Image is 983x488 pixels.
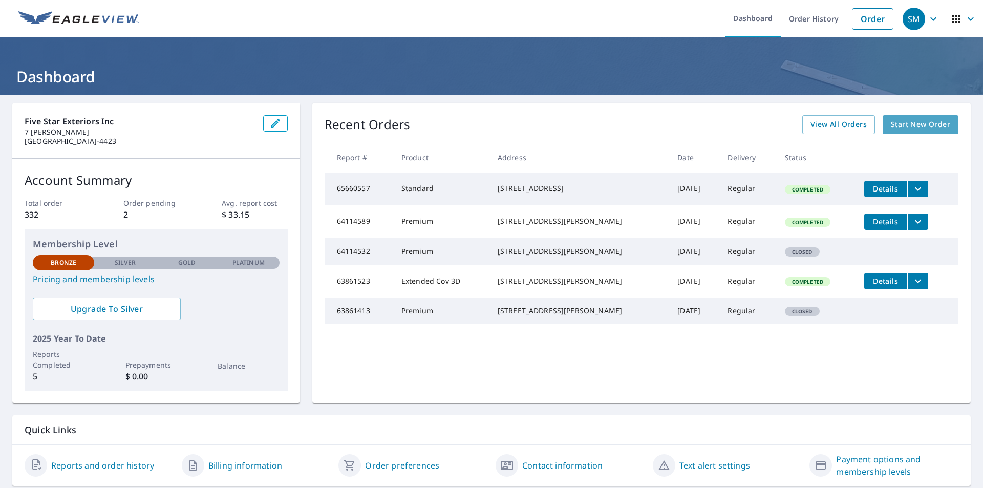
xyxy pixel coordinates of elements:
[903,8,925,30] div: SM
[33,332,280,345] p: 2025 Year To Date
[125,359,187,370] p: Prepayments
[123,208,189,221] p: 2
[836,453,958,478] a: Payment options and membership levels
[907,214,928,230] button: filesDropdownBtn-64114589
[498,183,661,194] div: [STREET_ADDRESS]
[115,258,136,267] p: Silver
[25,423,958,436] p: Quick Links
[489,142,669,173] th: Address
[870,276,901,286] span: Details
[786,186,829,193] span: Completed
[33,349,94,370] p: Reports Completed
[41,303,173,314] span: Upgrade To Silver
[786,248,819,256] span: Closed
[18,11,139,27] img: EV Logo
[178,258,196,267] p: Gold
[393,173,489,205] td: Standard
[393,298,489,324] td: Premium
[679,459,750,472] a: Text alert settings
[393,238,489,265] td: Premium
[25,115,255,128] p: Five Star Exteriors Inc
[33,298,181,320] a: Upgrade To Silver
[719,142,776,173] th: Delivery
[33,370,94,383] p: 5
[669,173,719,205] td: [DATE]
[719,173,776,205] td: Regular
[25,171,288,189] p: Account Summary
[786,278,829,285] span: Completed
[51,459,154,472] a: Reports and order history
[864,181,907,197] button: detailsBtn-65660557
[393,205,489,238] td: Premium
[852,8,893,30] a: Order
[907,181,928,197] button: filesDropdownBtn-65660557
[25,137,255,146] p: [GEOGRAPHIC_DATA]-4423
[125,370,187,383] p: $ 0.00
[870,217,901,226] span: Details
[891,118,950,131] span: Start New Order
[393,265,489,298] td: Extended Cov 3D
[325,115,411,134] p: Recent Orders
[325,238,393,265] td: 64114532
[810,118,867,131] span: View All Orders
[498,216,661,226] div: [STREET_ADDRESS][PERSON_NAME]
[498,306,661,316] div: [STREET_ADDRESS][PERSON_NAME]
[25,128,255,137] p: 7 [PERSON_NAME]
[365,459,439,472] a: Order preferences
[232,258,265,267] p: Platinum
[719,298,776,324] td: Regular
[669,142,719,173] th: Date
[864,214,907,230] button: detailsBtn-64114589
[498,246,661,257] div: [STREET_ADDRESS][PERSON_NAME]
[786,308,819,315] span: Closed
[325,173,393,205] td: 65660557
[522,459,603,472] a: Contact information
[669,238,719,265] td: [DATE]
[870,184,901,194] span: Details
[669,265,719,298] td: [DATE]
[222,198,287,208] p: Avg. report cost
[325,265,393,298] td: 63861523
[33,273,280,285] a: Pricing and membership levels
[669,205,719,238] td: [DATE]
[498,276,661,286] div: [STREET_ADDRESS][PERSON_NAME]
[777,142,856,173] th: Status
[719,205,776,238] td: Regular
[719,238,776,265] td: Regular
[222,208,287,221] p: $ 33.15
[907,273,928,289] button: filesDropdownBtn-63861523
[25,208,90,221] p: 332
[883,115,958,134] a: Start New Order
[25,198,90,208] p: Total order
[325,205,393,238] td: 64114589
[325,298,393,324] td: 63861413
[123,198,189,208] p: Order pending
[33,237,280,251] p: Membership Level
[786,219,829,226] span: Completed
[51,258,76,267] p: Bronze
[218,360,279,371] p: Balance
[325,142,393,173] th: Report #
[12,66,971,87] h1: Dashboard
[393,142,489,173] th: Product
[719,265,776,298] td: Regular
[802,115,875,134] a: View All Orders
[864,273,907,289] button: detailsBtn-63861523
[669,298,719,324] td: [DATE]
[208,459,282,472] a: Billing information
